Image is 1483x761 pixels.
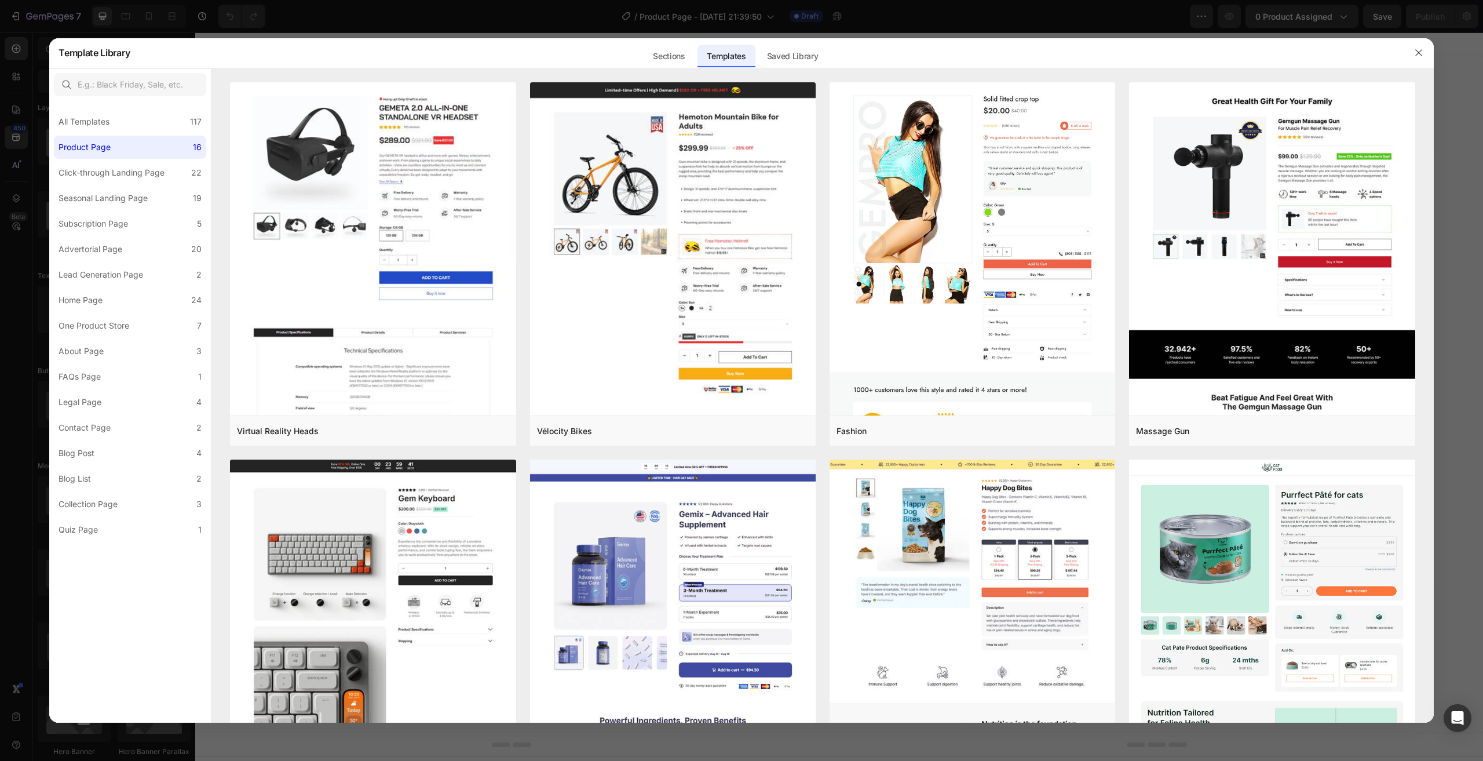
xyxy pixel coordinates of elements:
div: 16 [193,140,202,154]
div: Blog List [59,472,91,486]
div: 7 [197,319,202,333]
button: Add sections [560,391,640,414]
div: Saved Library [758,45,828,68]
div: 2 [196,268,202,282]
div: About Page [59,344,104,358]
div: Advertorial Page [59,242,122,256]
div: Click-through Landing Page [59,166,165,180]
div: Lead Generation Page [59,268,143,282]
div: Start with Generating from URL or image [566,456,722,465]
div: Home Page [59,293,103,307]
div: Open Intercom Messenger [1444,704,1471,732]
div: Subscription Page [59,217,128,231]
div: 22 [191,166,202,180]
div: 24 [191,293,202,307]
div: Blog Post [59,446,94,460]
div: Collection Page [59,497,118,511]
div: Start with Sections from sidebar [574,367,714,381]
div: 3 [196,344,202,358]
div: All Templates [59,115,109,129]
div: Seasonal Landing Page [59,191,148,205]
div: 4 [196,446,202,460]
div: 117 [190,115,202,129]
div: Fashion [837,424,867,438]
div: Massage Gun [1136,424,1189,438]
div: Quiz Page [59,523,98,537]
div: 5 [197,217,202,231]
div: Legal Page [59,395,101,409]
div: 2 [196,472,202,486]
div: Product Page [59,140,111,154]
div: FAQs Page [59,370,101,384]
div: Virtual Reality Heads [237,424,319,438]
div: 19 [193,191,202,205]
div: Templates [697,45,755,68]
div: 3 [196,497,202,511]
div: 2 [196,421,202,435]
div: 1 [198,523,202,537]
button: Add elements [646,391,728,414]
div: 4 [196,395,202,409]
input: E.g.: Black Friday, Sale, etc. [54,73,206,96]
div: 1 [198,370,202,384]
div: Sections [644,45,694,68]
div: 20 [191,242,202,256]
h2: Template Library [59,38,130,68]
div: Contact Page [59,421,111,435]
div: Vélocity Bikes [537,424,592,438]
div: One Product Store [59,319,129,333]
